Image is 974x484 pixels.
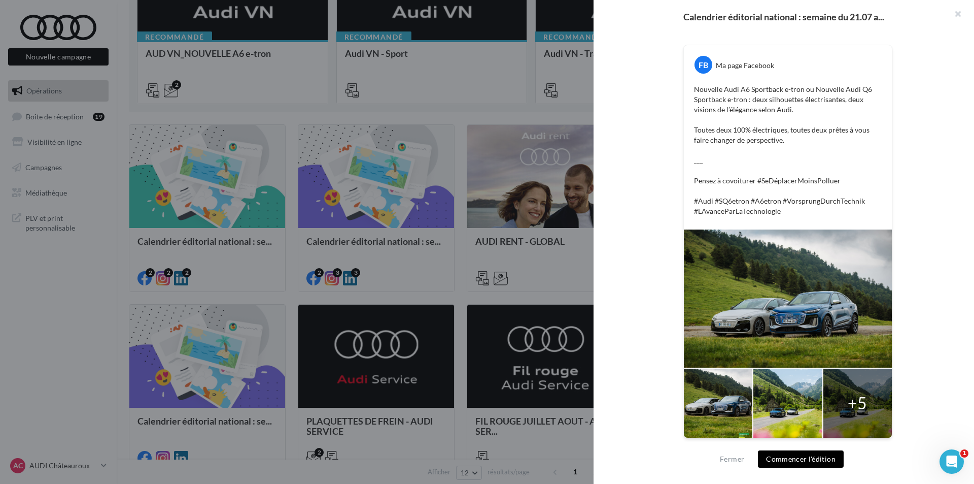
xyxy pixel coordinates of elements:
span: Calendrier éditorial national : semaine du 21.07 a... [683,12,884,21]
p: Nouvelle Audi A6 Sportback e-tron ou Nouvelle Audi Q6 Sportback e-tron : deux silhouettes électri... [694,84,882,216]
div: La prévisualisation est non-contractuelle [683,438,892,451]
button: Fermer [716,453,748,465]
span: 1 [960,449,968,458]
iframe: Intercom live chat [940,449,964,474]
div: FB [694,56,712,74]
button: Commencer l'édition [758,450,844,468]
div: +5 [848,392,867,415]
div: Ma page Facebook [716,60,774,71]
